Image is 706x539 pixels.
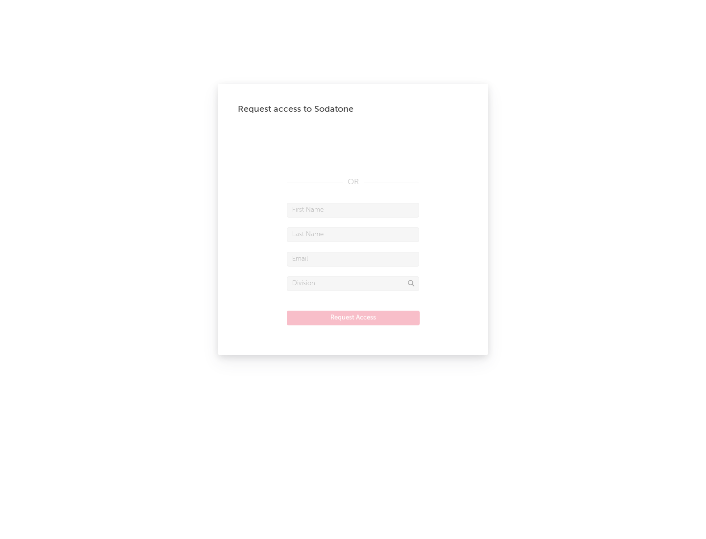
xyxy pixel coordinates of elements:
input: First Name [287,203,419,218]
button: Request Access [287,311,420,325]
input: Last Name [287,227,419,242]
input: Email [287,252,419,267]
div: Request access to Sodatone [238,103,468,115]
div: OR [287,176,419,188]
input: Division [287,276,419,291]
